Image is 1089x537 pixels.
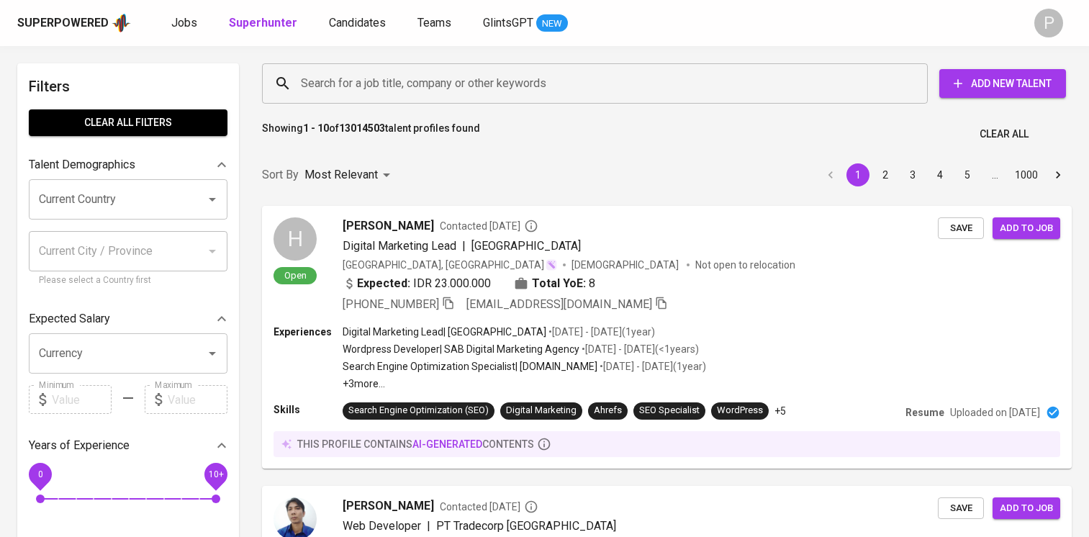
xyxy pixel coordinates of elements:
span: Contacted [DATE] [440,219,538,233]
span: Open [279,269,312,281]
p: Resume [905,405,944,420]
p: Years of Experience [29,437,130,454]
p: • [DATE] - [DATE] ( 1 year ) [546,325,655,339]
p: Most Relevant [304,166,378,184]
span: [EMAIL_ADDRESS][DOMAIN_NAME] [466,297,652,311]
img: magic_wand.svg [546,259,557,271]
span: NEW [536,17,568,31]
div: H [274,217,317,261]
span: 0 [37,469,42,479]
span: Contacted [DATE] [440,500,538,514]
button: page 1 [846,163,869,186]
a: GlintsGPT NEW [483,14,568,32]
button: Go to page 3 [901,163,924,186]
p: Search Engine Optimization Specialist | [DOMAIN_NAME] [343,359,597,374]
button: Add to job [993,497,1060,520]
img: app logo [112,12,131,34]
button: Save [938,217,984,240]
span: [PHONE_NUMBER] [343,297,439,311]
b: Expected: [357,275,410,292]
p: Uploaded on [DATE] [950,405,1040,420]
div: SEO Specialist [639,404,700,418]
span: [PERSON_NAME] [343,497,434,515]
span: GlintsGPT [483,16,533,30]
span: [PERSON_NAME] [343,217,434,235]
p: +3 more ... [343,376,706,391]
span: AI-generated [412,438,482,450]
div: IDR 23.000.000 [343,275,491,292]
button: Open [202,343,222,364]
p: • [DATE] - [DATE] ( <1 years ) [579,342,699,356]
b: Superhunter [229,16,297,30]
button: Add to job [993,217,1060,240]
a: Superhunter [229,14,300,32]
button: Go to page 4 [928,163,952,186]
svg: By Batam recruiter [524,219,538,233]
button: Go to next page [1047,163,1070,186]
nav: pagination navigation [817,163,1072,186]
p: Showing of talent profiles found [262,121,480,148]
span: Save [945,500,977,517]
span: Jobs [171,16,197,30]
span: Add New Talent [951,75,1054,93]
p: Expected Salary [29,310,110,328]
span: Add to job [1000,500,1053,517]
span: Save [945,220,977,237]
a: Superpoweredapp logo [17,12,131,34]
span: Teams [417,16,451,30]
b: Total YoE: [532,275,586,292]
div: WordPress [717,404,763,418]
span: [GEOGRAPHIC_DATA] [471,239,581,253]
div: [GEOGRAPHIC_DATA], [GEOGRAPHIC_DATA] [343,258,557,272]
span: Candidates [329,16,386,30]
div: Search Engine Optimization (SEO) [348,404,489,418]
span: Web Developer [343,519,421,533]
button: Go to page 2 [874,163,897,186]
p: Digital Marketing Lead | [GEOGRAPHIC_DATA] [343,325,546,339]
span: 8 [589,275,595,292]
div: … [983,168,1006,182]
div: Digital Marketing [506,404,577,418]
span: [DEMOGRAPHIC_DATA] [571,258,681,272]
svg: By Batam recruiter [524,500,538,514]
div: Years of Experience [29,431,227,460]
button: Go to page 5 [956,163,979,186]
p: Not open to relocation [695,258,795,272]
b: 13014503 [339,122,385,134]
span: Digital Marketing Lead [343,239,456,253]
b: 1 - 10 [303,122,329,134]
a: Jobs [171,14,200,32]
div: Talent Demographics [29,150,227,179]
a: Teams [417,14,454,32]
button: Save [938,497,984,520]
span: | [462,238,466,255]
h6: Filters [29,75,227,98]
a: HOpen[PERSON_NAME]Contacted [DATE]Digital Marketing Lead|[GEOGRAPHIC_DATA][GEOGRAPHIC_DATA], [GEO... [262,206,1072,469]
p: • [DATE] - [DATE] ( 1 year ) [597,359,706,374]
span: PT Tradecorp [GEOGRAPHIC_DATA] [436,519,616,533]
div: Ahrefs [594,404,622,418]
p: Talent Demographics [29,156,135,173]
span: 10+ [208,469,223,479]
p: +5 [774,404,786,418]
div: Most Relevant [304,162,395,189]
div: Superpowered [17,15,109,32]
span: Add to job [1000,220,1053,237]
div: Expected Salary [29,304,227,333]
span: Clear All filters [40,114,216,132]
a: Candidates [329,14,389,32]
button: Add New Talent [939,69,1066,98]
div: P [1034,9,1063,37]
p: Please select a Country first [39,274,217,288]
input: Value [168,385,227,414]
p: this profile contains contents [297,437,534,451]
button: Go to page 1000 [1011,163,1042,186]
button: Clear All [974,121,1034,148]
input: Value [52,385,112,414]
span: Clear All [980,125,1029,143]
span: | [427,518,430,535]
p: Skills [274,402,343,417]
p: Experiences [274,325,343,339]
button: Clear All filters [29,109,227,136]
button: Open [202,189,222,209]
